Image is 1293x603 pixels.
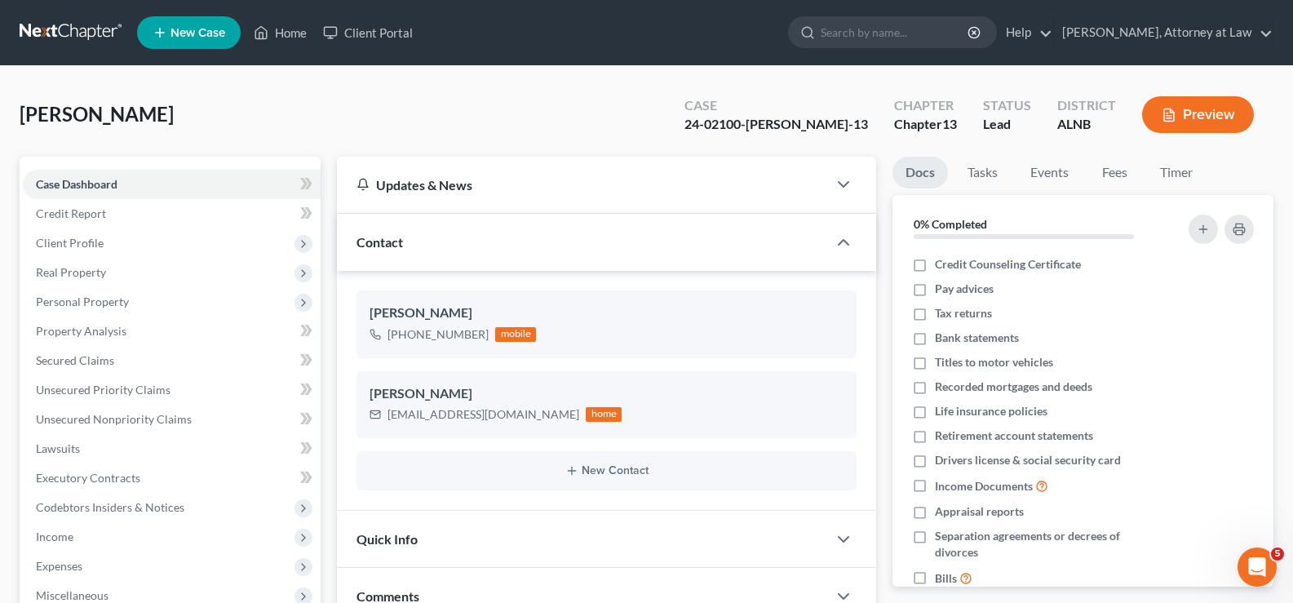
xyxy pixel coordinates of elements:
[935,452,1121,468] span: Drivers license & social security card
[23,405,321,434] a: Unsecured Nonpriority Claims
[36,500,184,514] span: Codebtors Insiders & Notices
[935,428,1093,444] span: Retirement account statements
[914,217,987,231] strong: 0% Completed
[387,406,579,423] div: [EMAIL_ADDRESS][DOMAIN_NAME]
[36,588,108,602] span: Miscellaneous
[1054,18,1273,47] a: [PERSON_NAME], Attorney at Law
[1088,157,1140,188] a: Fees
[23,463,321,493] a: Executory Contracts
[892,157,948,188] a: Docs
[935,570,957,587] span: Bills
[36,441,80,455] span: Lawsuits
[23,199,321,228] a: Credit Report
[370,384,844,404] div: [PERSON_NAME]
[1142,96,1254,133] button: Preview
[387,326,489,343] div: [PHONE_NUMBER]
[1057,96,1116,115] div: District
[36,324,126,338] span: Property Analysis
[821,17,970,47] input: Search by name...
[983,96,1031,115] div: Status
[935,354,1053,370] span: Titles to motor vehicles
[935,379,1092,395] span: Recorded mortgages and deeds
[36,383,170,397] span: Unsecured Priority Claims
[935,403,1047,419] span: Life insurance policies
[36,412,192,426] span: Unsecured Nonpriority Claims
[954,157,1011,188] a: Tasks
[356,234,403,250] span: Contact
[1147,157,1206,188] a: Timer
[894,115,957,134] div: Chapter
[23,170,321,199] a: Case Dashboard
[315,18,421,47] a: Client Portal
[586,407,622,422] div: home
[370,464,844,477] button: New Contact
[684,115,868,134] div: 24-02100-[PERSON_NAME]-13
[23,434,321,463] a: Lawsuits
[36,471,140,485] span: Executory Contracts
[36,206,106,220] span: Credit Report
[356,531,418,547] span: Quick Info
[935,528,1164,561] span: Separation agreements or decrees of divorces
[36,265,106,279] span: Real Property
[23,346,321,375] a: Secured Claims
[935,503,1024,520] span: Appraisal reports
[1271,548,1284,561] span: 5
[246,18,315,47] a: Home
[36,559,82,573] span: Expenses
[983,115,1031,134] div: Lead
[1238,548,1277,587] iframe: Intercom live chat
[20,102,174,126] span: [PERSON_NAME]
[23,317,321,346] a: Property Analysis
[36,236,104,250] span: Client Profile
[894,96,957,115] div: Chapter
[1057,115,1116,134] div: ALNB
[36,353,114,367] span: Secured Claims
[935,256,1081,273] span: Credit Counseling Certificate
[495,327,536,342] div: mobile
[370,304,844,323] div: [PERSON_NAME]
[36,177,117,191] span: Case Dashboard
[935,281,994,297] span: Pay advices
[36,530,73,543] span: Income
[36,295,129,308] span: Personal Property
[942,116,957,131] span: 13
[935,330,1019,346] span: Bank statements
[998,18,1052,47] a: Help
[23,375,321,405] a: Unsecured Priority Claims
[684,96,868,115] div: Case
[356,176,808,193] div: Updates & News
[935,478,1033,494] span: Income Documents
[170,27,225,39] span: New Case
[1017,157,1082,188] a: Events
[935,305,992,321] span: Tax returns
